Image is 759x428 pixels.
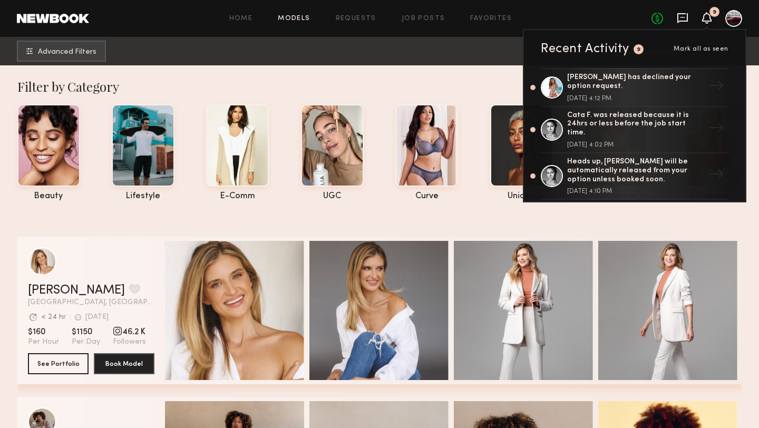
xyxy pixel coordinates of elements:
span: Advanced Filters [38,48,96,56]
div: Cata F. was released because it is 24hrs or less before the job start time. [567,111,704,138]
div: Heads up, [PERSON_NAME] will be automatically released from your option unless booked soon. [567,158,704,184]
span: $160 [28,327,59,337]
div: [DATE] [85,314,109,321]
span: 46.2 K [113,327,146,337]
div: [DATE] 4:12 PM [567,95,704,102]
span: Mark all as seen [674,46,728,52]
a: Cata F. was released because it is 24hrs or less before the job start time.[DATE] 4:02 PM→ [541,107,728,153]
div: Recent Activity [541,43,629,55]
a: [PERSON_NAME] [28,284,125,297]
div: lifestyle [112,192,174,201]
span: Per Hour [28,337,59,347]
div: → [704,116,728,143]
span: Per Day [72,337,100,347]
div: → [704,74,728,101]
button: Advanced Filters [17,41,106,62]
a: Heads up, [PERSON_NAME] will be automatically released from your option unless booked soon.[DATE]... [541,153,728,200]
div: [DATE] 4:02 PM [567,142,704,148]
div: UGC [301,192,364,201]
span: Followers [113,337,146,347]
div: Filter by Category [17,78,742,95]
div: < 24 hr [41,314,66,321]
div: unique [490,192,553,201]
span: [GEOGRAPHIC_DATA], [GEOGRAPHIC_DATA] [28,299,154,306]
a: Home [229,15,253,22]
a: Favorites [470,15,512,22]
div: 9 [637,47,641,53]
span: $1150 [72,327,100,337]
div: curve [395,192,458,201]
a: Job Posts [402,15,445,22]
a: Requests [336,15,376,22]
button: See Portfolio [28,353,89,374]
div: beauty [17,192,80,201]
div: e-comm [206,192,269,201]
div: [PERSON_NAME] has declined your option request. [567,73,704,91]
div: 9 [713,9,716,15]
a: Models [278,15,310,22]
button: Book Model [94,353,154,374]
div: → [704,162,728,190]
div: [DATE] 4:10 PM [567,188,704,194]
a: [PERSON_NAME] has declined your option request.[DATE] 4:12 PM→ [541,68,728,107]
